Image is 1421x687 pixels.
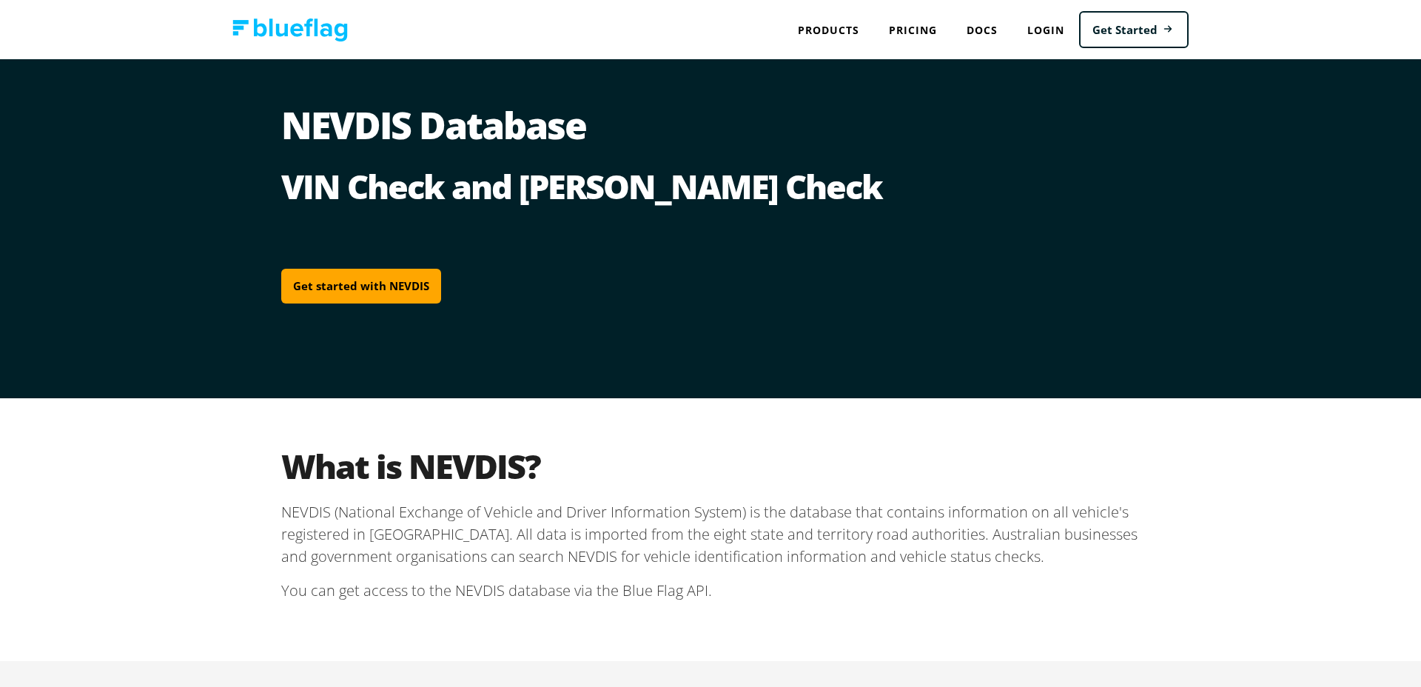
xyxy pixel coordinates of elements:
h1: NEVDIS Database [281,107,1140,166]
h2: VIN Check and [PERSON_NAME] Check [281,166,1140,207]
p: NEVDIS (National Exchange of Vehicle and Driver Information System) is the database that contains... [281,501,1140,568]
p: You can get access to the NEVDIS database via the Blue Flag API. [281,568,1140,614]
a: Login to Blue Flag application [1012,15,1079,45]
a: Get Started [1079,11,1189,49]
div: Products [783,15,874,45]
img: Blue Flag logo [232,19,348,41]
h2: What is NEVDIS? [281,446,1140,486]
a: Pricing [874,15,952,45]
a: Docs [952,15,1012,45]
a: Get started with NEVDIS [281,269,441,304]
